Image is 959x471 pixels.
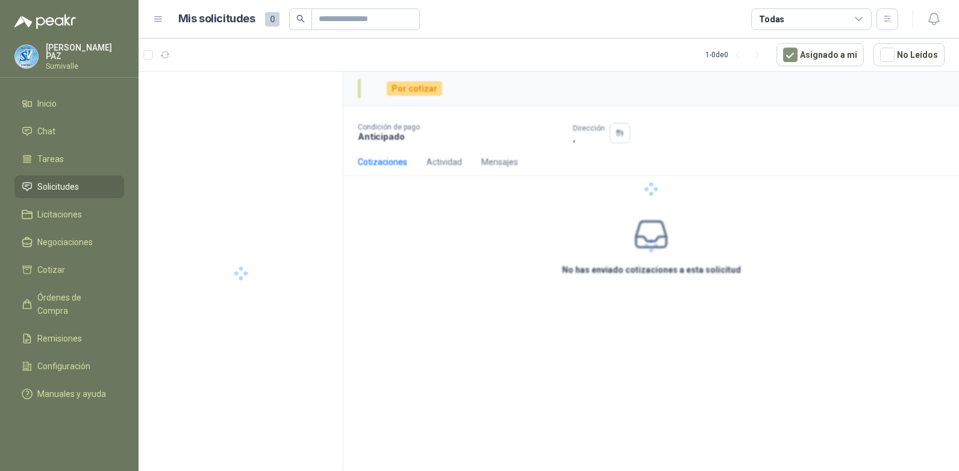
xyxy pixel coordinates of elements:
[37,235,93,249] span: Negociaciones
[14,203,124,226] a: Licitaciones
[14,120,124,143] a: Chat
[14,382,124,405] a: Manuales y ayuda
[37,180,79,193] span: Solicitudes
[14,286,124,322] a: Órdenes de Compra
[178,10,255,28] h1: Mis solicitudes
[37,387,106,401] span: Manuales y ayuda
[776,43,864,66] button: Asignado a mi
[37,291,113,317] span: Órdenes de Compra
[705,45,767,64] div: 1 - 0 de 0
[14,327,124,350] a: Remisiones
[37,125,55,138] span: Chat
[15,45,38,68] img: Company Logo
[37,152,64,166] span: Tareas
[14,231,124,254] a: Negociaciones
[37,208,82,221] span: Licitaciones
[37,360,90,373] span: Configuración
[14,14,76,29] img: Logo peakr
[37,263,65,276] span: Cotizar
[265,12,280,27] span: 0
[759,13,784,26] div: Todas
[14,92,124,115] a: Inicio
[46,43,124,60] p: [PERSON_NAME] PAZ
[14,355,124,378] a: Configuración
[296,14,305,23] span: search
[14,148,124,170] a: Tareas
[46,63,124,70] p: Sumivalle
[37,97,57,110] span: Inicio
[873,43,945,66] button: No Leídos
[14,175,124,198] a: Solicitudes
[37,332,82,345] span: Remisiones
[14,258,124,281] a: Cotizar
